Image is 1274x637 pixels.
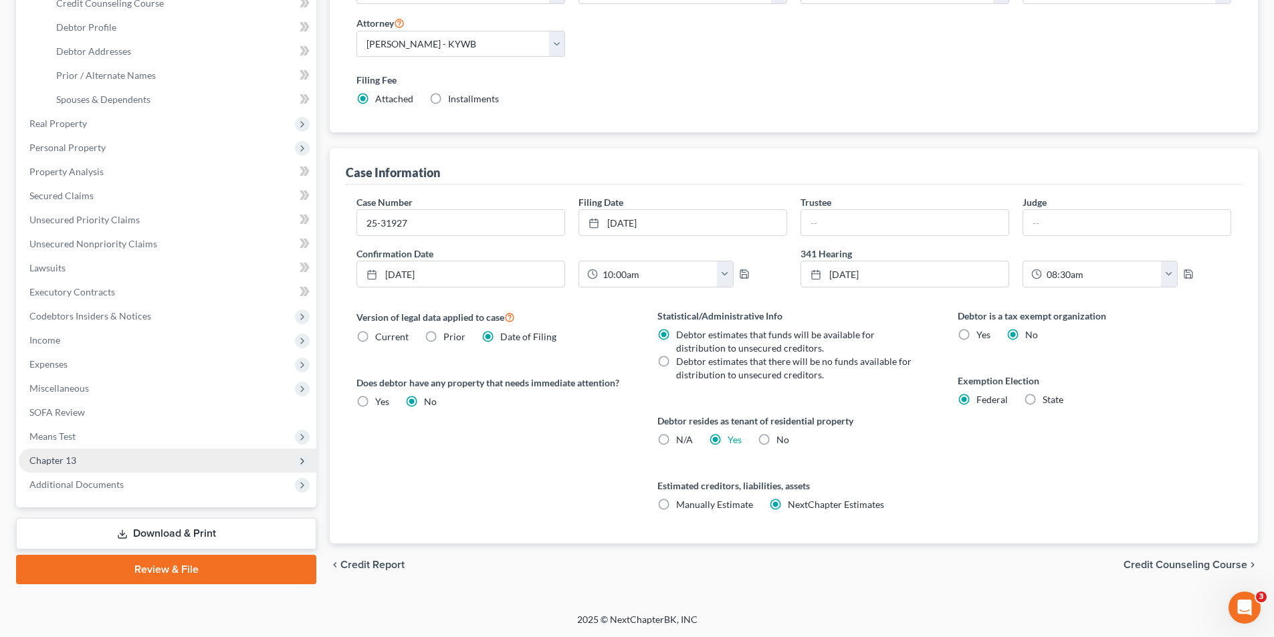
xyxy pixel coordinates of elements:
[29,142,106,153] span: Personal Property
[29,310,151,322] span: Codebtors Insiders & Notices
[29,334,60,346] span: Income
[776,434,789,445] span: No
[598,261,718,287] input: -- : --
[356,309,630,325] label: Version of legal data applied to case
[1124,559,1247,570] span: Credit Counseling Course
[357,261,564,287] a: [DATE]
[676,329,875,354] span: Debtor estimates that funds will be available for distribution to unsecured creditors.
[330,559,340,570] i: chevron_left
[1042,261,1162,287] input: -- : --
[19,256,316,280] a: Lawsuits
[29,382,89,394] span: Miscellaneous
[56,70,156,81] span: Prior / Alternate Names
[19,184,316,208] a: Secured Claims
[356,195,413,209] label: Case Number
[657,479,931,493] label: Estimated creditors, liabilities, assets
[728,434,742,445] a: Yes
[19,160,316,184] a: Property Analysis
[375,396,389,407] span: Yes
[29,214,140,225] span: Unsecured Priority Claims
[676,434,693,445] span: N/A
[375,93,413,104] span: Attached
[56,94,150,105] span: Spouses & Dependents
[578,195,623,209] label: Filing Date
[801,261,1008,287] a: [DATE]
[443,331,465,342] span: Prior
[1256,592,1267,602] span: 3
[958,374,1231,388] label: Exemption Election
[19,232,316,256] a: Unsecured Nonpriority Claims
[801,195,831,209] label: Trustee
[29,430,76,442] span: Means Test
[448,93,499,104] span: Installments
[330,559,405,570] button: chevron_left Credit Report
[16,555,316,584] a: Review & File
[29,262,66,273] span: Lawsuits
[375,331,409,342] span: Current
[19,280,316,304] a: Executory Contracts
[976,329,990,340] span: Yes
[794,247,1238,261] label: 341 Hearing
[424,396,437,407] span: No
[356,15,405,31] label: Attorney
[29,118,87,129] span: Real Property
[19,400,316,424] a: SOFA Review
[16,518,316,549] a: Download & Print
[346,164,440,180] div: Case Information
[1023,210,1231,235] input: --
[1043,394,1063,405] span: State
[676,356,912,380] span: Debtor estimates that there will be no funds available for distribution to unsecured creditors.
[657,414,931,428] label: Debtor resides as tenant of residential property
[29,238,157,249] span: Unsecured Nonpriority Claims
[45,88,316,112] a: Spouses & Dependents
[29,166,104,177] span: Property Analysis
[350,247,794,261] label: Confirmation Date
[1124,559,1258,570] button: Credit Counseling Course chevron_right
[357,210,564,235] input: Enter case number...
[29,455,76,466] span: Chapter 13
[676,499,753,510] span: Manually Estimate
[801,210,1008,235] input: --
[45,39,316,63] a: Debtor Addresses
[19,208,316,232] a: Unsecured Priority Claims
[657,309,931,323] label: Statistical/Administrative Info
[1025,329,1038,340] span: No
[45,15,316,39] a: Debtor Profile
[45,63,316,88] a: Prior / Alternate Names
[500,331,556,342] span: Date of Filing
[1023,195,1047,209] label: Judge
[56,45,131,57] span: Debtor Addresses
[29,286,115,297] span: Executory Contracts
[788,499,884,510] span: NextChapter Estimates
[976,394,1008,405] span: Federal
[579,210,786,235] a: [DATE]
[356,376,630,390] label: Does debtor have any property that needs immediate attention?
[29,406,85,418] span: SOFA Review
[29,190,94,201] span: Secured Claims
[29,479,124,490] span: Additional Documents
[340,559,405,570] span: Credit Report
[1247,559,1258,570] i: chevron_right
[958,309,1231,323] label: Debtor is a tax exempt organization
[356,73,1231,87] label: Filing Fee
[1229,592,1261,624] iframe: Intercom live chat
[56,21,116,33] span: Debtor Profile
[256,613,1019,637] div: 2025 © NextChapterBK, INC
[29,358,68,370] span: Expenses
